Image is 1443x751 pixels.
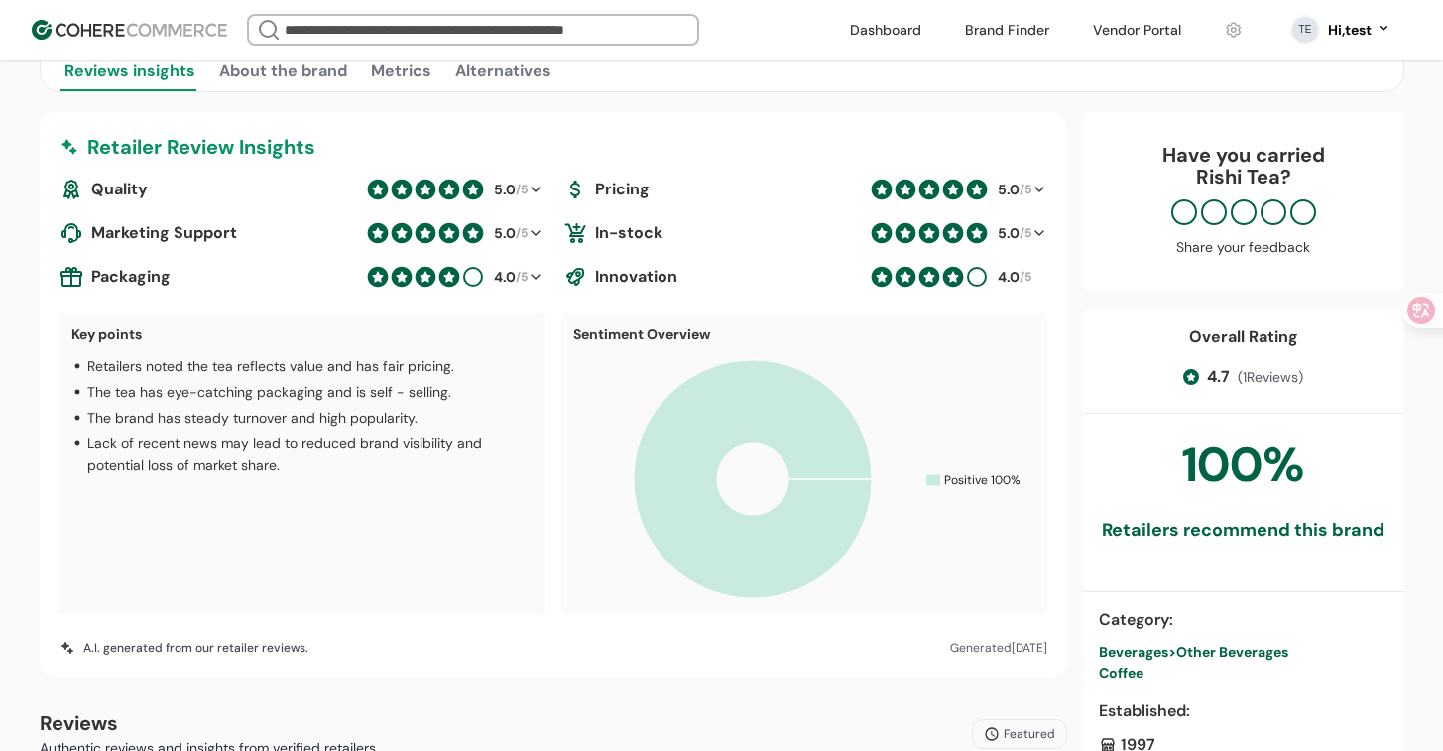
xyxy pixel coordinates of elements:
div: 4.0 [494,267,516,288]
div: In-stock [563,221,863,245]
div: Established : [1099,699,1388,723]
span: ( 1 Reviews) [1238,367,1303,388]
img: Cohere Logo [32,20,227,40]
span: Other Beverages [1176,643,1288,661]
p: Rishi Tea ? [1103,166,1384,188]
div: 4.0 [998,267,1020,288]
div: Pricing [563,178,863,201]
span: 4.7 [1207,365,1230,389]
div: Hi, test [1328,20,1372,41]
div: Generated [DATE] [950,639,1047,657]
span: Featured [1004,725,1055,743]
div: Packaging [60,265,359,289]
div: 5.0 [494,180,516,200]
div: 5.0 [998,180,1020,200]
div: 5.0 [494,223,516,244]
div: /5 [996,267,1031,288]
span: Positive 100 % [944,471,1021,489]
div: Innovation [563,265,863,289]
button: Reviews insights [60,52,199,91]
span: > [1168,643,1176,661]
svg: 0 percent [1290,15,1320,45]
span: Beverages [1099,643,1168,661]
div: Marketing Support [60,221,359,245]
p: The tea has eye-catching packaging and is self - selling. [87,381,451,403]
div: Quality [60,178,359,201]
b: Reviews [40,710,118,736]
p: Sentiment Overview [573,324,1035,345]
div: /5 [996,223,1031,244]
div: 5.0 [998,223,1020,244]
div: 100 % [1182,430,1305,501]
button: About the brand [215,52,351,91]
a: Beverages>Other BeveragesCoffee [1099,642,1388,684]
p: Retailers noted the tea reflects value and has fair pricing. [87,355,454,377]
button: Alternatives [451,52,555,91]
button: Metrics [367,52,435,91]
div: Coffee [1099,663,1388,684]
div: A.I. generated from our retailer reviews. [60,639,308,657]
div: Share your feedback [1103,237,1384,258]
div: /5 [996,180,1031,200]
p: Key points [71,324,534,345]
div: Retailer Review Insights [60,132,1047,162]
div: /5 [492,267,528,288]
div: /5 [492,180,528,200]
div: Category : [1099,608,1388,632]
div: /5 [492,223,528,244]
div: Overall Rating [1189,325,1298,349]
p: Lack of recent news may lead to reduced brand visibility and potential loss of market share. [87,433,534,476]
p: The brand has steady turnover and high popularity. [87,407,418,429]
div: Have you carried [1103,144,1384,188]
button: Hi,test [1328,20,1391,41]
div: Retailers recommend this brand [1102,517,1384,544]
